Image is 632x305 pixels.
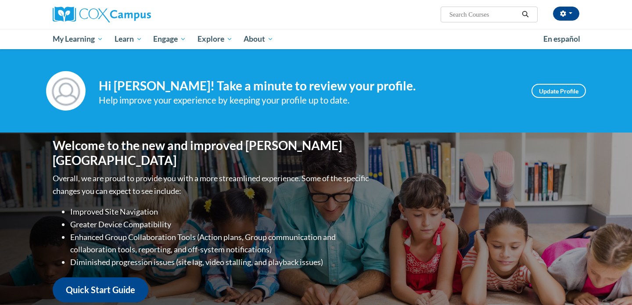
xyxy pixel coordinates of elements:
h4: Hi [PERSON_NAME]! Take a minute to review your profile. [99,79,518,93]
button: Account Settings [553,7,579,21]
div: Main menu [39,29,592,49]
button: Search [519,9,532,20]
span: My Learning [53,34,103,44]
a: Engage [147,29,192,49]
a: Update Profile [531,84,586,98]
a: About [238,29,280,49]
a: Explore [192,29,238,49]
li: Enhanced Group Collaboration Tools (Action plans, Group communication and collaboration tools, re... [70,231,371,256]
a: Cox Campus [53,7,219,22]
a: En español [538,30,586,48]
span: En español [543,34,580,43]
p: Overall, we are proud to provide you with a more streamlined experience. Some of the specific cha... [53,172,371,197]
img: Cox Campus [53,7,151,22]
a: Learn [109,29,148,49]
div: Help improve your experience by keeping your profile up to date. [99,93,518,108]
img: Profile Image [46,71,86,111]
span: Learn [115,34,142,44]
li: Diminished progression issues (site lag, video stalling, and playback issues) [70,256,371,269]
a: My Learning [47,29,109,49]
span: Explore [197,34,233,44]
li: Improved Site Navigation [70,205,371,218]
input: Search Courses [449,9,519,20]
li: Greater Device Compatibility [70,218,371,231]
iframe: Button to launch messaging window [597,270,625,298]
span: Engage [153,34,186,44]
h1: Welcome to the new and improved [PERSON_NAME][GEOGRAPHIC_DATA] [53,138,371,168]
a: Quick Start Guide [53,277,148,302]
span: About [244,34,273,44]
